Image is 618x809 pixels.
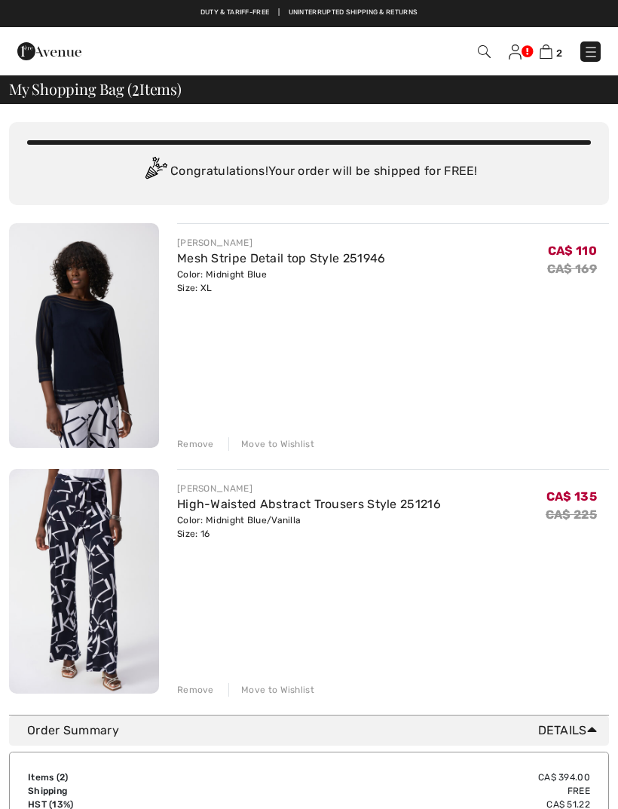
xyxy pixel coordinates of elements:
[228,437,314,451] div: Move to Wishlist
[177,497,441,511] a: High-Waisted Abstract Trousers Style 251216
[177,251,386,265] a: Mesh Stripe Detail top Style 251946
[540,44,552,59] img: Shopping Bag
[478,45,491,58] img: Search
[228,683,314,697] div: Move to Wishlist
[28,784,228,798] td: Shipping
[556,47,562,59] span: 2
[177,236,386,250] div: [PERSON_NAME]
[509,44,522,60] img: My Info
[540,42,562,60] a: 2
[583,44,598,60] img: Menu
[9,81,182,97] span: My Shopping Bag ( Items)
[9,469,159,694] img: High-Waisted Abstract Trousers Style 251216
[546,507,597,522] s: CA$ 225
[27,722,603,740] div: Order Summary
[177,268,386,295] div: Color: Midnight Blue Size: XL
[228,784,590,798] td: Free
[177,437,214,451] div: Remove
[9,223,159,448] img: Mesh Stripe Detail top Style 251946
[177,683,214,697] div: Remove
[547,262,597,276] s: CA$ 169
[132,78,139,97] span: 2
[140,157,170,187] img: Congratulation2.svg
[17,43,81,57] a: 1ère Avenue
[60,772,65,783] span: 2
[546,489,597,504] span: CA$ 135
[28,771,228,784] td: Items ( )
[538,722,603,740] span: Details
[548,244,597,258] span: CA$ 110
[177,482,441,495] div: [PERSON_NAME]
[27,157,591,187] div: Congratulations! Your order will be shipped for FREE!
[17,36,81,66] img: 1ère Avenue
[177,513,441,541] div: Color: Midnight Blue/Vanilla Size: 16
[228,771,590,784] td: CA$ 394.00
